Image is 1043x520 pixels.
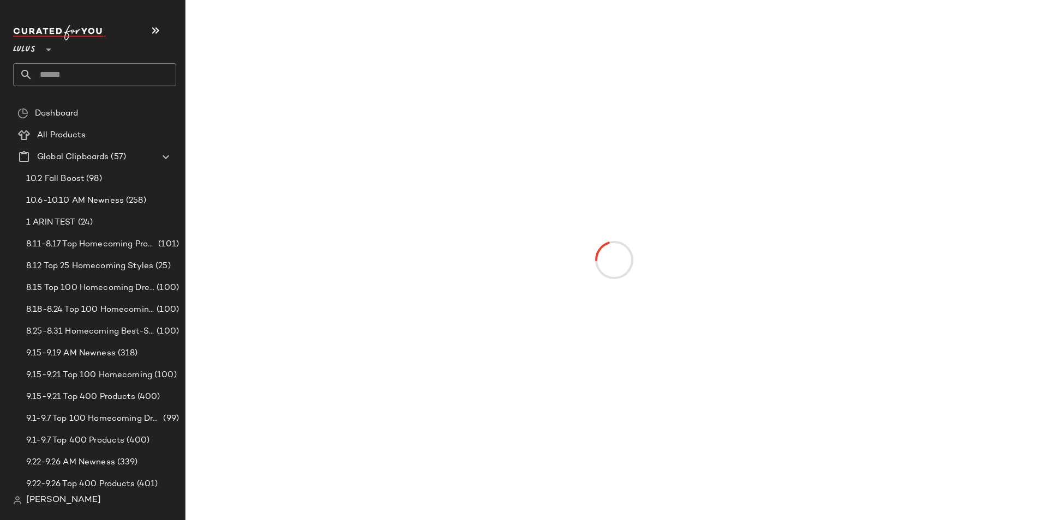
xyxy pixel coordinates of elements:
[13,496,22,505] img: svg%3e
[35,107,78,120] span: Dashboard
[26,282,154,294] span: 8.15 Top 100 Homecoming Dresses
[115,456,138,469] span: (339)
[124,434,149,447] span: (400)
[26,413,161,425] span: 9.1-9.7 Top 100 Homecoming Dresses
[26,173,84,185] span: 10.2 Fall Boost
[26,347,116,360] span: 9.15-9.19 AM Newness
[26,325,154,338] span: 8.25-8.31 Homecoming Best-Sellers
[154,325,179,338] span: (100)
[26,391,135,403] span: 9.15-9.21 Top 400 Products
[26,369,152,382] span: 9.15-9.21 Top 100 Homecoming
[26,456,115,469] span: 9.22-9.26 AM Newness
[37,151,109,164] span: Global Clipboards
[135,391,160,403] span: (400)
[13,37,35,57] span: Lulus
[161,413,179,425] span: (99)
[26,195,124,207] span: 10.6-10.10 AM Newness
[37,129,86,142] span: All Products
[152,369,177,382] span: (100)
[26,494,101,507] span: [PERSON_NAME]
[84,173,102,185] span: (98)
[17,108,28,119] img: svg%3e
[124,195,146,207] span: (258)
[26,216,76,229] span: 1 ARIN TEST
[76,216,93,229] span: (24)
[116,347,138,360] span: (318)
[26,478,135,491] span: 9.22-9.26 Top 400 Products
[26,434,124,447] span: 9.1-9.7 Top 400 Products
[26,238,156,251] span: 8.11-8.17 Top Homecoming Product
[153,260,171,273] span: (25)
[156,238,179,251] span: (101)
[154,304,179,316] span: (100)
[13,25,106,40] img: cfy_white_logo.C9jOOHJF.svg
[154,282,179,294] span: (100)
[135,478,158,491] span: (401)
[26,304,154,316] span: 8.18-8.24 Top 100 Homecoming Dresses
[26,260,153,273] span: 8.12 Top 25 Homecoming Styles
[109,151,126,164] span: (57)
